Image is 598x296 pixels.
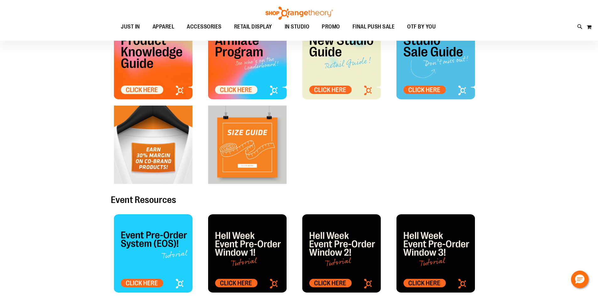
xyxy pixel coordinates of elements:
span: ACCESSORIES [187,20,222,34]
a: FINAL PUSH SALE [346,20,401,34]
button: Hello, have a question? Let’s chat. [571,271,589,288]
a: OTF BY YOU [401,20,442,34]
span: JUST IN [121,20,140,34]
a: RETAIL DISPLAY [228,20,278,34]
img: OTF - Studio Sale Tile [396,21,475,99]
img: Shop Orangetheory [265,7,334,20]
img: OTF - Studio Sale Tile [208,214,287,293]
a: PROMO [315,20,346,34]
a: APPAREL [146,20,181,34]
h2: Event Resources [111,195,488,205]
span: IN STUDIO [285,20,310,34]
span: FINAL PUSH SALE [353,20,395,34]
img: OTF Tile - Co Brand Marketing [114,106,192,184]
span: OTF BY YOU [407,20,436,34]
a: IN STUDIO [278,20,316,34]
a: JUST IN [115,20,146,34]
img: OTF - Studio Sale Tile [396,214,475,293]
img: OTF - Studio Sale Tile [302,214,381,293]
span: PROMO [322,20,340,34]
img: OTF Affiliate Tile [208,21,287,99]
span: APPAREL [153,20,175,34]
span: RETAIL DISPLAY [234,20,272,34]
a: ACCESSORIES [180,20,228,34]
